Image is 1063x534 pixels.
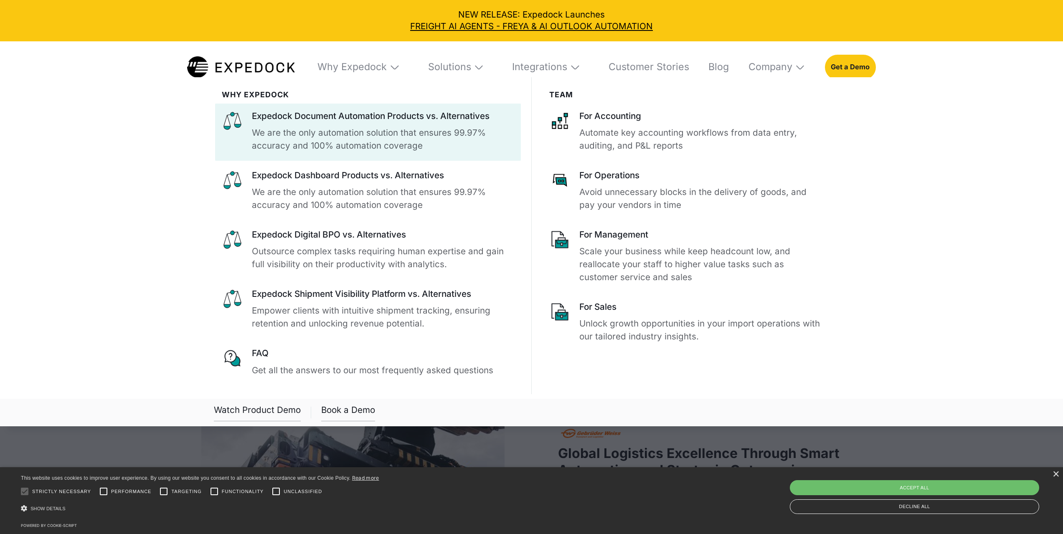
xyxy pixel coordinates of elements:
[21,475,350,481] span: This website uses cookies to improve user experience. By using our website you consent to all coo...
[825,55,876,80] a: Get a Demo
[579,229,824,241] div: For Management
[252,347,514,359] div: FAQ
[21,501,379,516] div: Show details
[21,523,77,528] a: Powered by cookie-script
[252,364,514,377] p: Get all the answers to our most frequently asked questions
[284,488,322,495] span: Unclassified
[579,170,824,182] div: For Operations
[419,41,493,93] div: Solutions
[600,41,689,93] a: Customer Stories
[790,499,1039,514] div: Decline all
[924,444,1063,534] iframe: Chat Widget
[352,475,379,481] a: Read more
[222,110,515,152] a: Expedock Document Automation Products vs. AlternativesWe are the only automation solution that en...
[317,61,387,73] div: Why Expedock
[579,245,824,284] p: Scale your business while keep headcount low, and reallocate your staff to higher value tasks suc...
[252,110,514,122] div: Expedock Document Automation Products vs. Alternatives
[309,41,408,93] div: Why Expedock
[579,110,824,122] div: For Accounting
[549,301,824,343] a: For SalesUnlock growth opportunities in your import operations with our tailored industry insights.
[222,488,264,495] span: Functionality
[111,488,152,495] span: Performance
[579,186,824,212] p: Avoid unnecessary blocks in the delivery of goods, and pay your vendors in time
[579,127,824,152] p: Automate key accounting workflows from data entry, auditing, and P&L reports
[222,347,515,377] a: FAQGet all the answers to our most frequently asked questions
[512,61,567,73] div: Integrations
[252,229,514,241] div: Expedock Digital BPO vs. Alternatives
[549,90,824,99] div: Team
[740,41,814,93] div: Company
[171,488,201,495] span: Targeting
[790,480,1039,495] div: Accept all
[321,404,375,421] a: Book a Demo
[252,186,514,212] p: We are the only automation solution that ensures 99.97% accuracy and 100% automation coverage
[214,404,301,421] a: open lightbox
[222,229,515,271] a: Expedock Digital BPO vs. AlternativesOutsource complex tasks requiring human expertise and gain f...
[549,170,824,212] a: For OperationsAvoid unnecessary blocks in the delivery of goods, and pay your vendors in time
[252,304,514,330] p: Empower clients with intuitive shipment tracking, ensuring retention and unlocking revenue potent...
[252,127,514,152] p: We are the only automation solution that ensures 99.97% accuracy and 100% automation coverage
[252,288,514,300] div: Expedock Shipment Visibility Platform vs. Alternatives
[222,170,515,212] a: Expedock Dashboard Products vs. AlternativesWe are the only automation solution that ensures 99.9...
[214,404,301,421] div: Watch Product Demo
[252,245,514,271] p: Outsource complex tasks requiring human expertise and gain full visibility on their productivity ...
[579,317,824,343] p: Unlock growth opportunities in your import operations with our tailored industry insights.
[252,170,514,182] div: Expedock Dashboard Products vs. Alternatives
[924,444,1063,534] div: Widget de chat
[549,229,824,284] a: For ManagementScale your business while keep headcount low, and reallocate your staff to higher v...
[748,61,792,73] div: Company
[222,90,515,99] div: WHy Expedock
[9,20,1055,33] a: FREIGHT AI AGENTS - FREYA & AI OUTLOOK AUTOMATION
[9,9,1055,33] div: NEW RELEASE: Expedock Launches
[428,61,471,73] div: Solutions
[504,41,589,93] div: Integrations
[32,488,91,495] span: Strictly necessary
[579,301,824,313] div: For Sales
[549,110,824,152] a: For AccountingAutomate key accounting workflows from data entry, auditing, and P&L reports
[30,506,66,511] span: Show details
[700,41,729,93] a: Blog
[222,288,515,330] a: Expedock Shipment Visibility Platform vs. AlternativesEmpower clients with intuitive shipment tra...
